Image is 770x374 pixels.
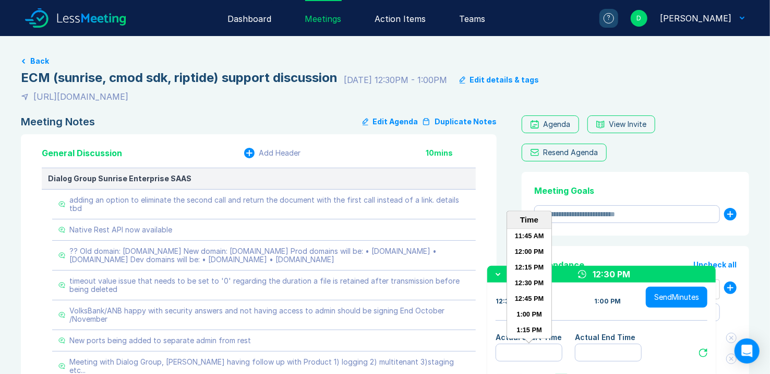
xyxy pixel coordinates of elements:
div: [URL][DOMAIN_NAME] [33,90,128,103]
button: Edit details & tags [460,76,539,84]
li: 12:15 PM [507,261,551,276]
div: D [631,10,647,27]
div: Meeting Goals [534,184,737,197]
div: adding an option to eliminate the second call and return the document with the first call instead... [69,196,470,213]
div: Attendance [534,259,584,271]
div: 10 mins [426,149,476,157]
div: David Fox [660,12,731,25]
button: Uncheck all [693,261,737,269]
div: Meeting Notes [21,115,95,128]
div: timeout value issue that needs to be set to '0' regarding the duration a file is retained after t... [69,277,470,294]
div: Open Intercom Messenger [735,338,760,364]
div: ECM (sunrise, cmod sdk, riptide) support discussion [21,69,338,86]
div: Actual Start Time [496,333,562,342]
div: Actual End Time [575,333,642,342]
li: 12:00 PM [507,245,551,261]
div: Dialog Group Sunrise Enterprise SAAS [48,174,470,183]
div: Agenda [543,120,570,128]
div: 12:30 PM [593,268,630,280]
li: 11:45 AM [507,229,551,245]
div: Edit details & tags [470,76,539,84]
div: VolksBank/ANB happy with security answers and not having access to admin should be signing End Oc... [69,307,470,323]
button: Add Header [244,148,300,158]
button: Resend Agenda [522,144,607,161]
div: 12:30 PM [496,297,525,306]
li: 1:15 PM [507,323,551,339]
a: Agenda [522,115,579,133]
li: 12:30 PM [507,276,551,292]
div: View Invite [609,120,646,128]
div: 1:00 PM [594,297,621,306]
button: Duplicate Notes [422,115,497,128]
div: New ports being added to separate admin from rest [69,336,251,345]
li: 1:00 PM [507,308,551,323]
ul: Time [507,229,551,338]
a: Back [21,57,749,65]
div: Time [510,216,549,225]
div: ?? Old domain: [DOMAIN_NAME] New domain: [DOMAIN_NAME] Prod domains will be: • [DOMAIN_NAME] • [D... [69,247,470,264]
div: ? [604,13,614,24]
div: Resend Agenda [543,148,598,157]
button: Edit Agenda [363,115,418,128]
button: Back [30,57,49,65]
li: 12:45 PM [507,292,551,308]
div: General Discussion [42,147,122,159]
button: View Invite [587,115,655,133]
button: SendMinutes [646,287,707,308]
div: Native Rest API now available [69,226,172,234]
div: [DATE] 12:30PM - 1:00PM [344,74,447,86]
a: ? [587,9,618,28]
div: Choose Time [507,211,552,339]
div: Add Header [259,149,300,157]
